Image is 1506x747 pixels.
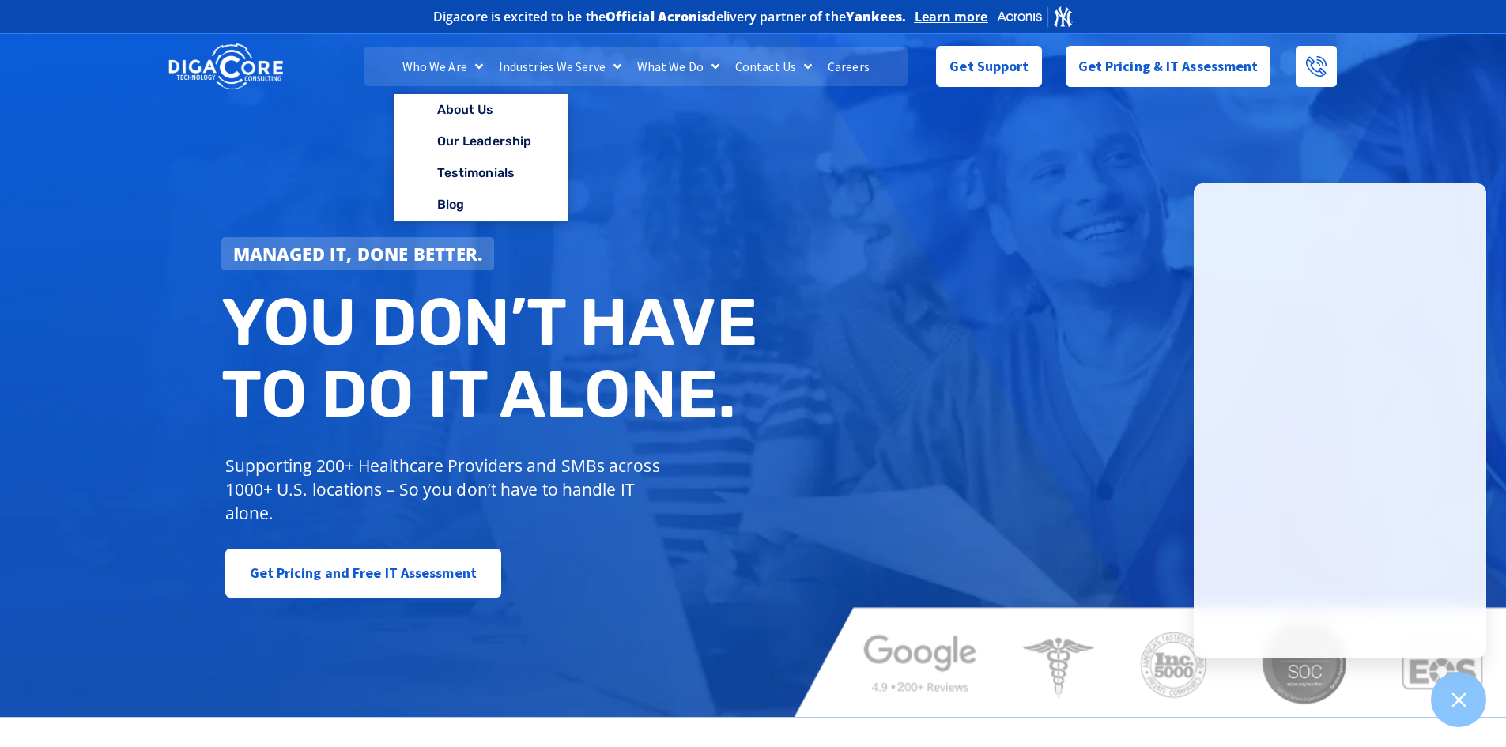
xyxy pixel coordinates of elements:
a: Get Pricing & IT Assessment [1066,46,1271,87]
a: Blog [394,189,568,221]
a: Who We Are [394,47,491,86]
b: Official Acronis [606,8,708,25]
a: Managed IT, done better. [221,237,495,270]
p: Supporting 200+ Healthcare Providers and SMBs across 1000+ U.S. locations – So you don’t have to ... [225,454,667,525]
iframe: Chatgenie Messenger [1194,183,1486,658]
span: Get Pricing and Free IT Assessment [250,557,477,589]
img: DigaCore Technology Consulting [168,42,283,92]
a: Testimonials [394,157,568,189]
h2: You don’t have to do IT alone. [221,286,765,431]
h2: Digacore is excited to be the delivery partner of the [433,10,907,23]
strong: Managed IT, done better. [233,242,483,266]
a: About Us [394,94,568,126]
ul: Who We Are [394,94,568,222]
a: Contact Us [727,47,820,86]
a: Our Leadership [394,126,568,157]
a: What We Do [629,47,727,86]
a: Careers [820,47,878,86]
a: Get Support [936,46,1041,87]
span: Get Pricing & IT Assessment [1078,51,1259,82]
span: Get Support [949,51,1029,82]
a: Learn more [915,9,988,25]
nav: Menu [364,47,907,86]
img: Acronis [996,5,1074,28]
a: Industries We Serve [491,47,629,86]
a: Get Pricing and Free IT Assessment [225,549,501,598]
b: Yankees. [846,8,907,25]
